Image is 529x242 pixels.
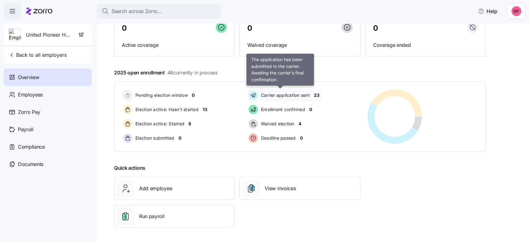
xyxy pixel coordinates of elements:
span: 4 [298,121,301,127]
span: Add employee [139,185,172,192]
span: 46 currently in process [167,69,218,77]
span: 0 [373,25,378,32]
button: Back to all employers [6,49,69,61]
span: Compliance [18,143,45,151]
span: Waived election [259,121,294,127]
a: Employees [4,86,92,103]
span: View invoices [265,185,296,192]
span: Help [478,7,497,15]
span: Pending election window [134,92,188,98]
span: 0 [179,135,181,141]
span: Deadline passed [259,135,296,141]
span: 0 [247,25,252,32]
button: Help [473,5,502,17]
span: Employees [18,91,43,99]
span: Election active: Started [134,121,184,127]
span: 13 [203,106,207,113]
a: Compliance [4,138,92,155]
span: Zorro Pay [18,108,40,116]
a: Documents [4,155,92,173]
span: 0 [122,25,127,32]
a: Overview [4,69,92,86]
span: 0 [192,92,195,98]
span: Carrier application sent [259,92,310,98]
span: Waived coverage [247,41,352,49]
span: Quick actions [114,164,145,172]
span: Coverage ended [373,41,478,49]
a: Payroll [4,121,92,138]
span: Search across Zorro... [112,7,162,15]
span: 0 [300,135,302,141]
span: 0 [309,106,312,113]
span: Payroll [18,126,33,133]
span: Election active: Hasn't started [134,106,199,113]
span: Election submitted [134,135,174,141]
span: United Pioneer Home [26,31,71,39]
span: 2025 open enrollment [114,69,218,77]
a: Zorro Pay [4,103,92,121]
span: Documents [18,160,43,168]
img: Employer logo [9,29,21,41]
span: 6 [188,121,191,127]
span: Run payroll [139,213,164,220]
span: Enrollment confirmed [259,106,305,113]
span: Overview [18,74,39,81]
img: eedd38507f2e98b8446e6c4bda047efc [511,6,521,16]
button: Search across Zorro... [97,4,221,19]
span: Back to all employers [9,51,67,59]
span: Active coverage [122,41,227,49]
span: 23 [314,92,319,98]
